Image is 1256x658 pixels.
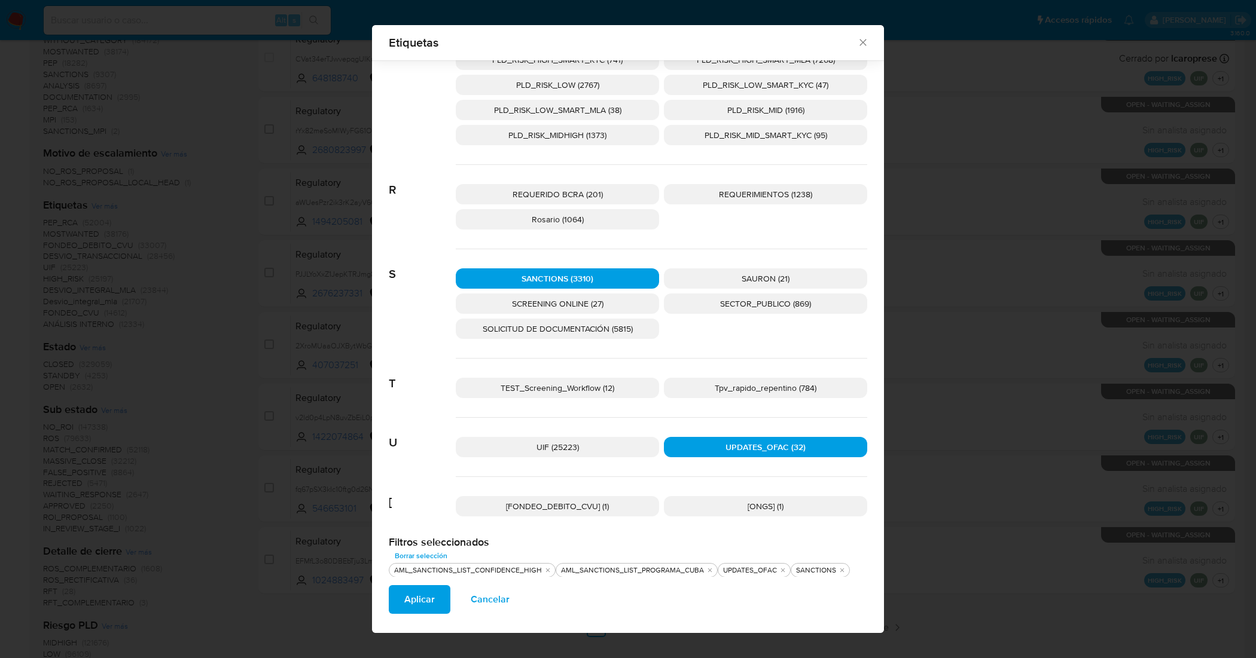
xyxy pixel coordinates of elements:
[389,165,456,197] span: R
[456,75,659,95] div: PLD_RISK_LOW (2767)
[532,213,584,225] span: Rosario (1064)
[664,268,867,289] div: SAURON (21)
[389,549,453,563] button: Borrar selección
[389,477,456,509] span: [
[389,418,456,450] span: U
[536,441,579,453] span: UIF (25223)
[721,565,779,576] div: UPDATES_OFAC
[664,125,867,145] div: PLD_RISK_MID_SMART_KYC (95)
[664,378,867,398] div: Tpv_rapido_repentino (784)
[456,378,659,398] div: TEST_Screening_Workflow (12)
[389,359,456,391] span: T
[703,79,828,91] span: PLD_RISK_LOW_SMART_KYC (47)
[494,104,621,116] span: PLD_RISK_LOW_SMART_MLA (38)
[857,36,868,47] button: Cerrar
[522,273,593,284] span: SANCTIONS (3310)
[725,441,806,453] span: UPDATES_OFAC (32)
[516,79,599,91] span: PLD_RISK_LOW (2767)
[715,382,816,394] span: Tpv_rapido_repentino (784)
[456,100,659,120] div: PLD_RISK_LOW_SMART_MLA (38)
[389,249,456,281] span: S
[664,293,867,314] div: SECTOR_PUBLICO (869)
[664,184,867,204] div: REQUERIMIENTOS (1238)
[389,535,867,549] h2: Filtros seleccionados
[456,268,659,289] div: SANCTIONS (3310)
[483,323,633,335] span: SOLICITUD DE DOCUMENTACIÓN (5815)
[508,129,606,141] span: PLD_RISK_MIDHIGH (1373)
[512,298,603,310] span: SCREENING ONLINE (27)
[778,565,788,575] button: quitar UPDATES_OFAC
[794,565,839,576] div: SANCTIONS
[456,496,659,516] div: [FONDEO_DEBITO_CVU] (1)
[559,565,706,576] div: AML_SANCTIONS_LIST_PROGRAMA_CUBA
[705,565,715,575] button: quitar AML_SANCTIONS_LIST_PROGRAMA_CUBA
[705,129,827,141] span: PLD_RISK_MID_SMART_KYC (95)
[395,550,447,562] span: Borrar selección
[389,36,857,48] span: Etiquetas
[389,585,450,614] button: Aplicar
[748,500,784,512] span: [ONGS] (1)
[543,565,553,575] button: quitar AML_SANCTIONS_LIST_CONFIDENCE_HIGH
[456,293,659,314] div: SCREENING ONLINE (27)
[506,500,609,512] span: [FONDEO_DEBITO_CVU] (1)
[392,565,544,576] div: AML_SANCTIONS_LIST_CONFIDENCE_HIGH
[404,586,435,613] span: Aplicar
[719,188,812,200] span: REQUERIMIENTOS (1238)
[456,319,659,339] div: SOLICITUD DE DOCUMENTACIÓN (5815)
[664,437,867,457] div: UPDATES_OFAC (32)
[471,586,510,613] span: Cancelar
[456,209,659,229] div: Rosario (1064)
[664,496,867,516] div: [ONGS] (1)
[664,75,867,95] div: PLD_RISK_LOW_SMART_KYC (47)
[742,273,789,284] span: SAURON (21)
[664,100,867,120] div: PLD_RISK_MID (1916)
[837,565,847,575] button: quitar SANCTIONS
[456,184,659,204] div: REQUERIDO BCRA (201)
[720,298,811,310] span: SECTOR_PUBLICO (869)
[455,585,525,614] button: Cancelar
[456,437,659,457] div: UIF (25223)
[501,382,614,394] span: TEST_Screening_Workflow (12)
[727,104,804,116] span: PLD_RISK_MID (1916)
[513,188,603,200] span: REQUERIDO BCRA (201)
[456,125,659,145] div: PLD_RISK_MIDHIGH (1373)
